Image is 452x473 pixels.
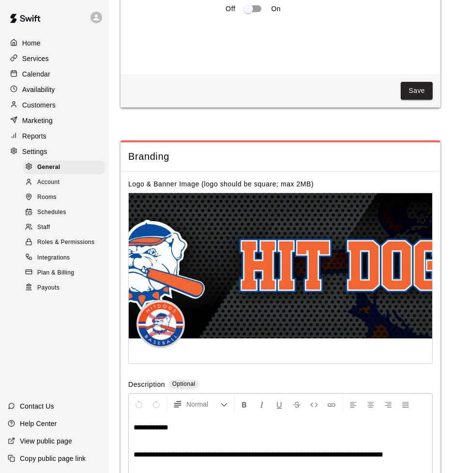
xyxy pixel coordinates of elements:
[20,419,57,428] p: Help Center
[8,67,101,81] a: Calendar
[20,436,72,446] p: View public page
[23,236,105,249] div: Roles & Permissions
[22,69,50,79] p: Calendar
[23,220,109,235] a: Staff
[236,396,253,413] button: Format Bold
[37,223,50,232] span: Staff
[8,144,101,159] a: Settings
[37,238,94,247] span: Roles & Permissions
[23,205,109,220] a: Schedules
[128,150,433,163] span: Branding
[401,82,433,100] button: Save
[37,253,70,263] span: Integrations
[23,250,109,265] a: Integrations
[20,454,86,463] p: Copy public page link
[23,206,105,219] div: Schedules
[323,396,340,413] button: Insert Link
[8,36,101,50] a: Home
[186,399,220,409] span: Normal
[37,283,60,293] span: Payouts
[22,147,47,156] p: Settings
[37,268,74,278] span: Plan & Billing
[37,163,60,172] span: General
[8,129,101,143] a: Reports
[345,396,362,413] button: Left Align
[23,191,105,204] div: Rooms
[20,401,54,411] p: Contact Us
[23,266,105,280] div: Plan & Billing
[22,131,46,141] p: Reports
[23,265,109,280] a: Plan & Billing
[23,175,109,190] a: Account
[22,85,55,94] p: Availability
[169,396,232,413] button: Formatting Options
[23,190,109,205] a: Rooms
[271,396,287,413] button: Format Underline
[172,381,196,387] span: Optional
[8,98,101,112] a: Customers
[380,396,396,413] button: Right Align
[8,82,101,97] a: Availability
[128,380,165,391] label: Description
[271,4,281,14] p: On
[148,396,165,413] button: Redo
[8,113,101,128] a: Marketing
[306,396,322,413] button: Insert Code
[22,100,56,110] p: Customers
[23,251,105,265] div: Integrations
[22,116,53,125] p: Marketing
[131,396,147,413] button: Undo
[362,396,379,413] button: Center Align
[23,161,105,174] div: General
[23,221,105,234] div: Staff
[288,396,305,413] button: Format Strikethrough
[22,54,49,63] p: Services
[23,281,105,295] div: Payouts
[397,396,414,413] button: Justify Align
[128,180,314,188] label: Logo & Banner Image (logo should be square; max 2MB)
[254,396,270,413] button: Format Italics
[37,208,66,217] span: Schedules
[8,51,101,66] a: Services
[23,176,105,189] div: Account
[23,280,109,295] a: Payouts
[23,235,109,250] a: Roles & Permissions
[37,193,57,202] span: Rooms
[37,178,60,187] span: Account
[23,160,109,175] a: General
[22,38,41,48] p: Home
[226,4,235,14] p: Off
